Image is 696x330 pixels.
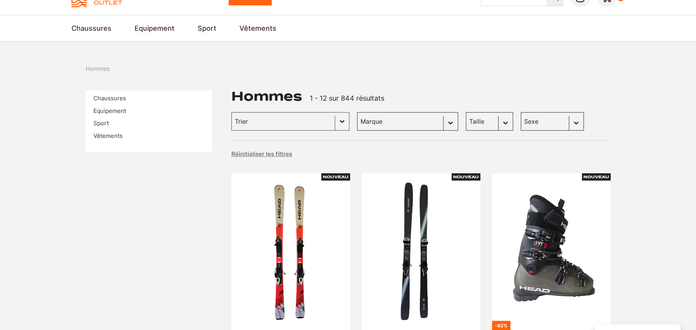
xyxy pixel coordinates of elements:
[93,119,109,127] a: Sport
[71,23,111,33] a: Chaussures
[198,23,216,33] a: Sport
[239,23,276,33] a: Vêtements
[310,94,384,102] span: 1 - 12 sur 844 résultats
[93,95,126,102] a: Chaussures
[231,90,302,103] h1: Hommes
[335,113,349,130] button: Basculer la liste
[93,132,123,139] a: Vêtements
[93,107,126,114] a: Equipement
[86,65,110,73] span: Hommes
[135,23,174,33] a: Equipement
[86,65,110,73] nav: breadcrumbs
[235,116,332,126] input: Trier
[231,150,292,158] button: Réinitialiser les filtres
